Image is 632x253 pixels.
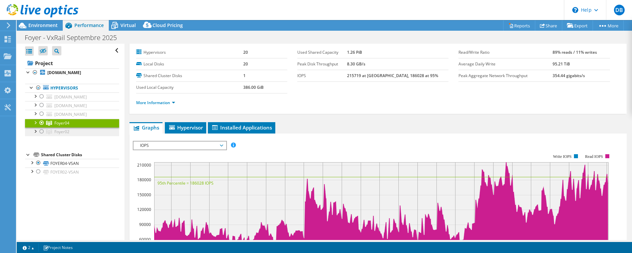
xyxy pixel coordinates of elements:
[25,159,119,168] a: FOYER04-VSAN
[347,73,438,78] b: 215719 at [GEOGRAPHIC_DATA], 186028 at 95%
[120,22,136,28] span: Virtual
[243,73,246,78] b: 1
[41,151,119,159] div: Shared Cluster Disks
[562,20,593,31] a: Export
[297,49,347,56] label: Used Shared Capacity
[137,192,151,198] text: 150000
[136,72,243,79] label: Shared Cluster Disks
[347,61,365,67] b: 8.30 GB/s
[25,110,119,118] a: [DOMAIN_NAME]
[136,61,243,67] label: Local Disks
[25,128,119,136] a: Foyer02
[243,84,264,90] b: 386.00 GiB
[347,49,362,55] b: 1.26 PiB
[137,207,151,212] text: 120000
[25,84,119,92] a: Hypervisors
[553,49,597,55] b: 89% reads / 11% writes
[74,22,104,28] span: Performance
[137,177,151,183] text: 180000
[136,49,243,56] label: Hypervisors
[25,92,119,101] a: [DOMAIN_NAME]
[28,22,58,28] span: Environment
[25,168,119,176] a: FOYER02-VSAN
[133,124,159,131] span: Graphs
[585,154,603,159] text: Read IOPS
[18,243,39,252] a: 2
[25,68,119,77] a: [DOMAIN_NAME]
[139,237,151,242] text: 60000
[139,222,151,227] text: 90000
[25,119,119,128] a: Foyer04
[136,100,175,105] a: More Information
[54,103,87,108] span: [DOMAIN_NAME]
[136,84,243,91] label: Used Local Capacity
[152,22,183,28] span: Cloud Pricing
[614,5,625,15] span: DB
[593,20,624,31] a: More
[25,58,119,68] a: Project
[553,73,585,78] b: 354.44 gigabits/s
[503,20,535,31] a: Reports
[137,162,151,168] text: 210000
[22,34,127,41] h1: Foyer - VxRail Septembre 2025
[553,154,572,159] text: Write IOPS
[38,243,77,252] a: Project Notes
[54,120,69,126] span: Foyer04
[572,7,578,13] svg: \n
[54,94,87,100] span: [DOMAIN_NAME]
[25,101,119,110] a: [DOMAIN_NAME]
[297,61,347,67] label: Peak Disk Throughput
[458,72,552,79] label: Peak Aggregate Network Throughput
[535,20,562,31] a: Share
[157,180,214,186] text: 95th Percentile = 186028 IOPS
[458,61,552,67] label: Average Daily Write
[54,111,87,117] span: [DOMAIN_NAME]
[54,129,69,135] span: Foyer02
[47,70,81,75] b: [DOMAIN_NAME]
[168,124,203,131] span: Hypervisor
[211,124,272,131] span: Installed Applications
[137,142,223,150] span: IOPS
[243,49,248,55] b: 20
[297,72,347,79] label: IOPS
[243,61,248,67] b: 20
[553,61,570,67] b: 95.21 TiB
[458,49,552,56] label: Read/Write Ratio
